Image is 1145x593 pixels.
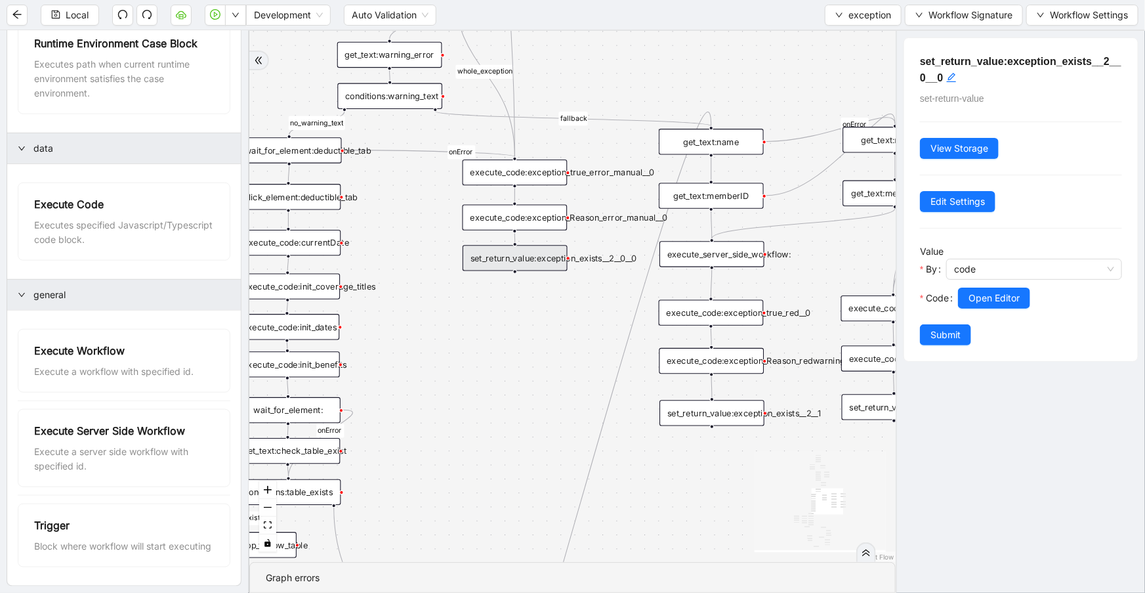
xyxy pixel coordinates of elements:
[288,426,289,435] g: Edge from wait_for_element: to get_text:check_table_exist
[235,351,340,377] div: execute_code:init_benefits
[142,9,152,20] span: redo
[337,42,442,68] div: get_text:warning_error
[344,145,515,159] g: Edge from wait_for_element:deductible_tab to execute_code:exception_true_error_manual__0
[659,348,764,374] div: execute_code:exception_Reason_redwarning__0
[236,230,341,255] div: execute_code:currentDate
[259,535,276,552] button: toggle interactivity
[843,181,947,206] div: get_text:memberID__0
[34,218,214,247] div: Executes specified Javascript/Typescript code block.
[287,301,288,311] g: Edge from execute_code:init_coverage_titles to execute_code:init_dates
[848,8,891,22] span: exception
[1050,8,1128,22] span: Workflow Settings
[34,57,214,100] div: Executes path when current runtime environment satisfies the case environment.
[920,246,944,257] label: Value
[766,118,895,142] g: Edge from get_text:name to get_text:name__0
[237,137,342,163] div: wait_for_element:deductible_tab
[289,112,345,135] g: Edge from conditions:warning_text to wait_for_element:deductible_tab
[930,194,985,209] span: Edit Settings
[842,394,947,420] div: set_return_value:exception_exists__2__1__0plus-circle
[659,300,764,326] div: execute_code:exception_true_red__0
[463,245,568,271] div: set_return_value:exception_exists__2__0__0
[860,553,894,561] a: React Flow attribution
[920,191,995,212] button: Edit Settings
[841,345,946,371] div: execute_code:exception_Reason_redwarning__0__0
[236,438,341,464] div: get_text:check_table_exist
[954,259,1114,279] span: code
[254,56,263,65] span: double-right
[34,364,214,379] div: Execute a workflow with specified id.
[711,328,712,345] g: Edge from execute_code:exception_true_red__0 to execute_code:exception_Reason_redwarning__0
[287,258,288,271] g: Edge from execute_code:currentDate to execute_code:init_coverage_titles
[841,296,946,321] div: execute_code:exception_true_red__0__0
[34,517,214,534] div: Trigger
[659,400,764,426] div: set_return_value:exception_exists__2__1
[34,196,214,213] div: Execute Code
[232,11,239,19] span: down
[66,8,89,22] span: Local
[235,273,340,299] div: execute_code:init_coverage_titles
[236,479,341,505] div: conditions:table_exists
[920,138,999,159] button: View Storage
[463,205,568,231] div: execute_code:exception_Reason_error_manual__0
[34,445,214,473] div: Execute a server side workflow with specified id.
[659,183,764,208] div: get_text:memberID
[659,400,764,426] div: set_return_value:exception_exists__2__1plus-circle
[659,241,764,267] div: execute_server_side_workflow:
[930,141,988,156] span: View Storage
[436,112,711,126] g: Edge from conditions:warning_text to get_text:name
[1037,11,1045,19] span: down
[7,133,241,164] div: data
[946,70,957,85] div: click to edit id
[843,127,947,152] div: get_text:name__0
[254,5,323,25] span: Development
[33,141,230,156] span: data
[259,499,276,517] button: zoom out
[117,9,128,20] span: undo
[463,160,568,185] div: execute_code:exception_true_error_manual__0
[236,397,341,423] div: wait_for_element:
[835,11,843,19] span: down
[915,11,923,19] span: down
[711,376,712,397] g: Edge from execute_code:exception_Reason_redwarning__0 to set_return_value:exception_exists__2__1
[41,5,99,26] button: saveLocal
[712,209,895,238] g: Edge from get_text:memberID__0 to execute_server_side_workflow:
[235,314,340,340] div: execute_code:init_dates
[711,269,712,297] g: Edge from execute_server_side_workflow: to execute_code:exception_true_red__0
[192,532,297,558] div: loop_data:loop_yellow_table
[34,343,214,359] div: Execute Workflow
[51,10,60,19] span: save
[926,262,937,276] span: By
[176,9,186,20] span: cloud-server
[136,5,157,26] button: redo
[205,5,226,26] button: play-circle
[928,8,1012,22] span: Workflow Signature
[926,291,949,305] span: Code
[659,129,764,154] div: get_text:name
[236,184,341,209] div: click_element:deductible_tab
[958,288,1030,309] button: Open Editor
[289,410,353,476] g: Edge from wait_for_element: to conditions:table_exists
[34,539,214,554] div: Block where workflow will start executing
[825,5,902,26] button: downexception
[930,328,961,342] span: Submit
[894,374,894,391] g: Edge from execute_code:exception_Reason_redwarning__0__0 to set_return_value:exception_exists__2_...
[946,72,957,83] span: edit
[507,282,524,299] span: plus-circle
[920,324,971,345] button: Submit
[34,423,214,439] div: Execute Server Side Workflow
